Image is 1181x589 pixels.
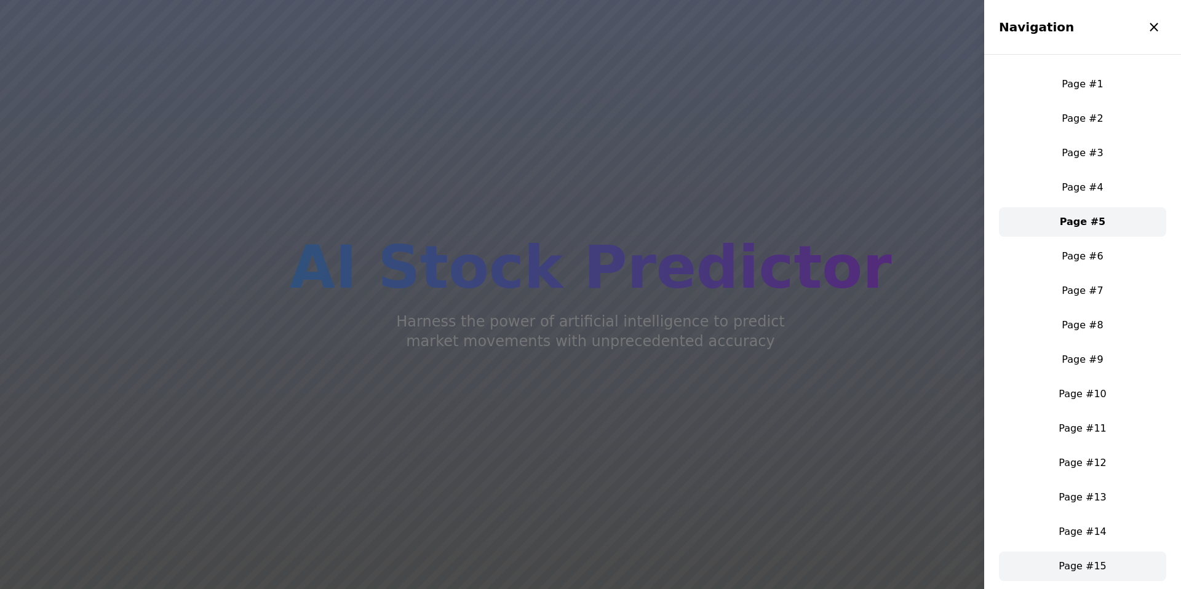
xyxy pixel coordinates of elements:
button: × [1142,15,1166,39]
a: Page #15 [999,551,1166,581]
a: Page #13 [999,483,1166,512]
a: Page #4 [999,173,1166,202]
a: Page #7 [999,276,1166,306]
a: Page #5 [999,207,1166,237]
a: Page #12 [999,448,1166,478]
a: Page #2 [999,104,1166,133]
a: Page #6 [999,242,1166,271]
a: Page #8 [999,310,1166,340]
a: Page #11 [999,414,1166,443]
a: Page #9 [999,345,1166,374]
a: Page #1 [999,69,1166,99]
h2: Navigation [999,18,1074,36]
div: × [1148,17,1160,37]
a: Page #14 [999,517,1166,547]
a: Page #3 [999,138,1166,168]
a: Page #10 [999,379,1166,409]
